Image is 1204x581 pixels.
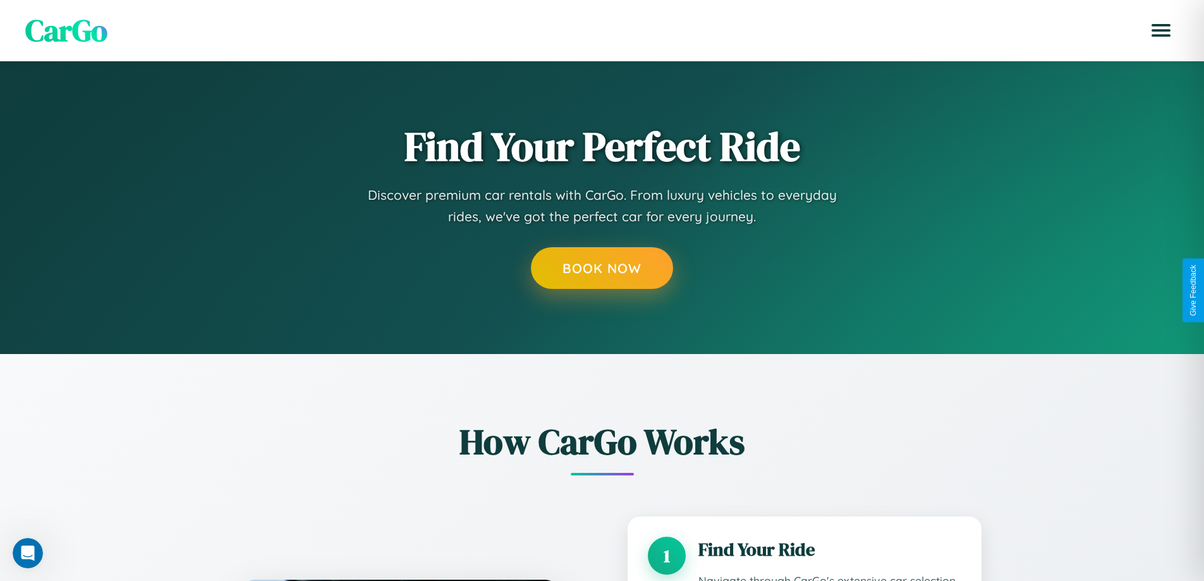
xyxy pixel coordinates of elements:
h1: Find Your Perfect Ride [404,125,800,169]
button: Book Now [531,247,673,289]
h3: Find Your Ride [698,537,961,562]
h2: How CarGo Works [223,417,982,466]
span: CarGo [25,9,107,51]
iframe: Intercom live chat [13,538,43,568]
p: Discover premium car rentals with CarGo. From luxury vehicles to everyday rides, we've got the pe... [350,185,855,227]
div: Give Feedback [1189,265,1198,316]
button: Open menu [1143,13,1179,48]
div: 1 [648,537,686,575]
